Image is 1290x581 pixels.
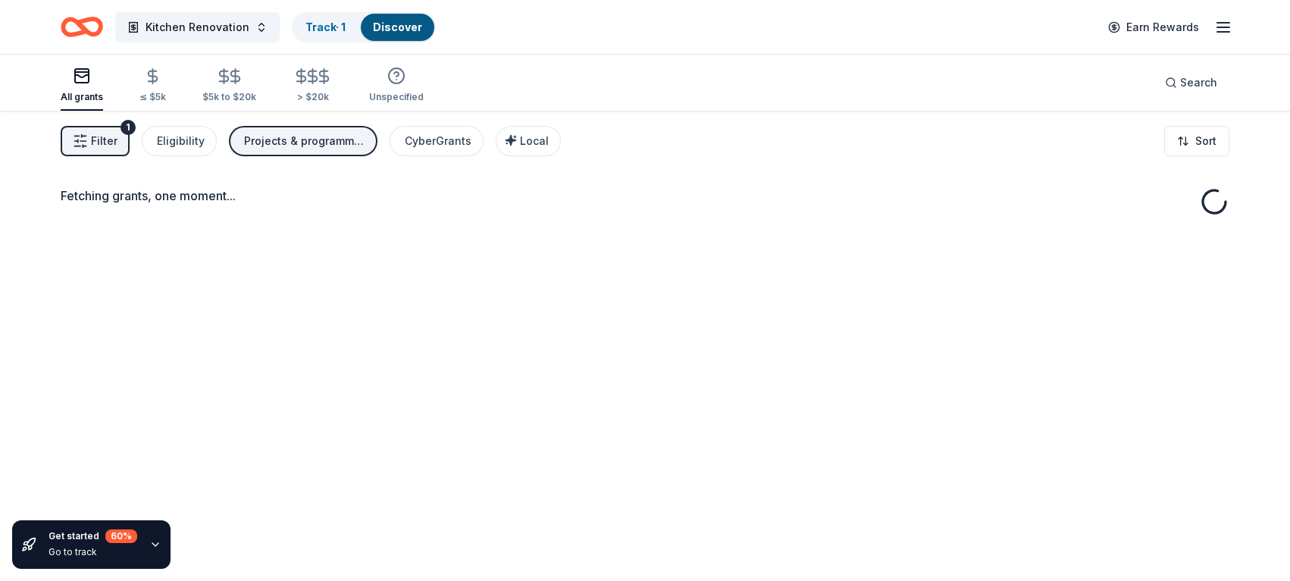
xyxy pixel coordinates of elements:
[49,546,137,558] div: Go to track
[1153,68,1229,98] button: Search
[157,132,205,150] div: Eligibility
[146,18,249,36] span: Kitchen Renovation
[1195,132,1216,150] span: Sort
[49,529,137,543] div: Get started
[139,61,166,111] button: ≤ $5k
[405,132,471,150] div: CyberGrants
[293,91,333,103] div: > $20k
[369,91,424,103] div: Unspecified
[61,126,130,156] button: Filter1
[202,61,256,111] button: $5k to $20k
[115,12,280,42] button: Kitchen Renovation
[105,529,137,543] div: 60 %
[305,20,346,33] a: Track· 1
[1099,14,1208,41] a: Earn Rewards
[61,187,1229,205] div: Fetching grants, one moment...
[1164,126,1229,156] button: Sort
[369,61,424,111] button: Unspecified
[91,132,117,150] span: Filter
[202,91,256,103] div: $5k to $20k
[139,91,166,103] div: ≤ $5k
[293,61,333,111] button: > $20k
[61,91,103,103] div: All grants
[496,126,561,156] button: Local
[121,120,136,135] div: 1
[520,134,549,147] span: Local
[1180,74,1217,92] span: Search
[61,61,103,111] button: All grants
[373,20,422,33] a: Discover
[244,132,365,150] div: Projects & programming
[390,126,484,156] button: CyberGrants
[142,126,217,156] button: Eligibility
[292,12,436,42] button: Track· 1Discover
[229,126,377,156] button: Projects & programming
[61,9,103,45] a: Home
